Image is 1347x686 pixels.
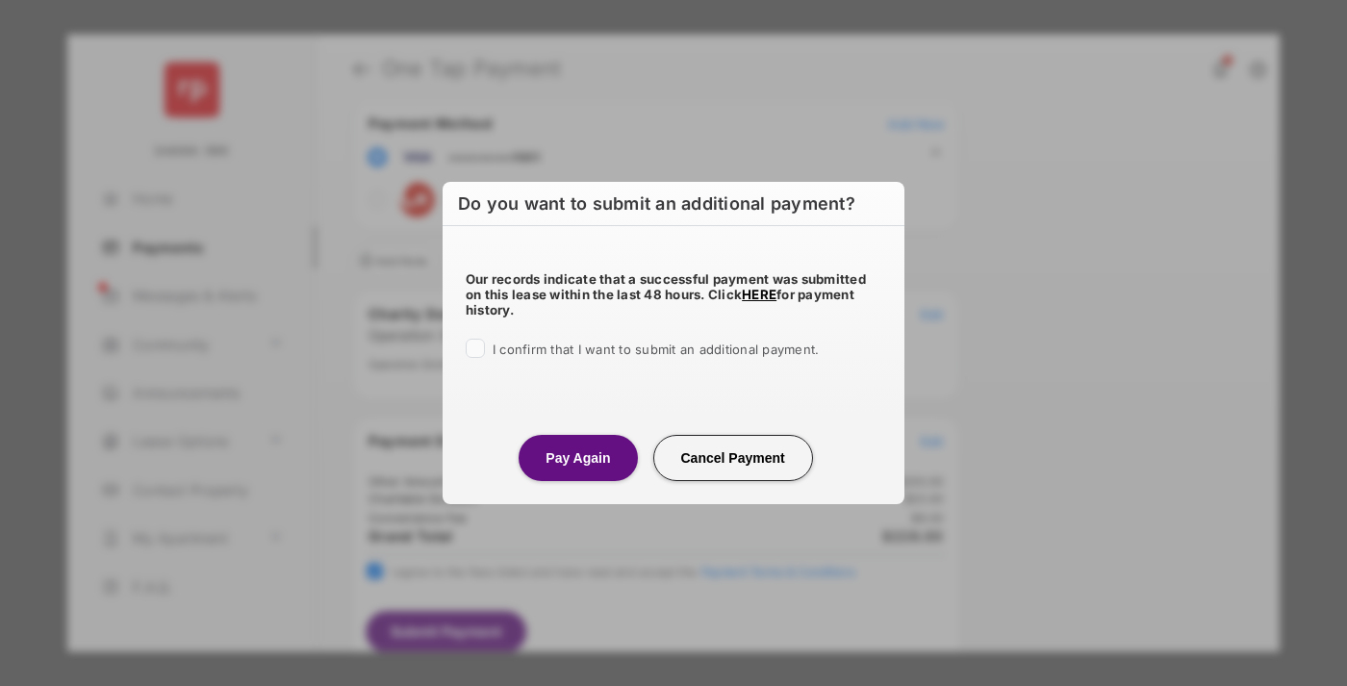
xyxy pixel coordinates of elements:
button: Cancel Payment [653,435,813,481]
button: Pay Again [519,435,637,481]
span: I confirm that I want to submit an additional payment. [493,342,819,357]
a: HERE [742,287,776,302]
h5: Our records indicate that a successful payment was submitted on this lease within the last 48 hou... [466,271,881,318]
h2: Do you want to submit an additional payment? [443,182,904,226]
